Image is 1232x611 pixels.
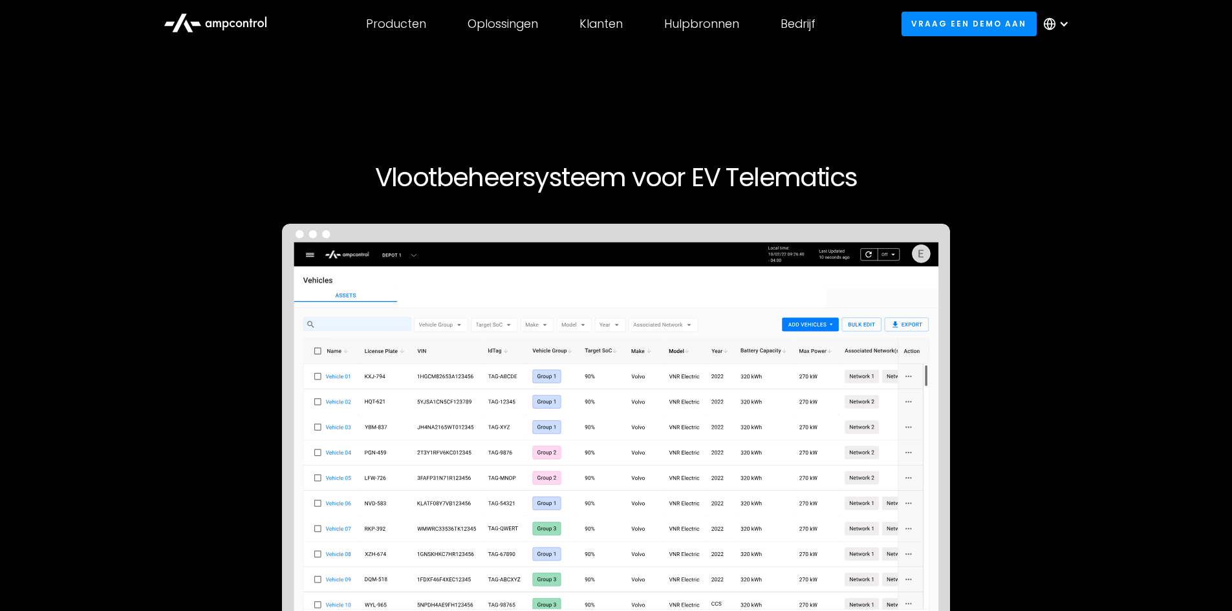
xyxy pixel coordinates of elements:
[366,17,426,31] div: Producten
[902,12,1037,36] a: Vraag een demo aan
[781,17,816,31] div: Bedrijf
[664,17,739,31] div: Hulpbronnen
[468,17,538,31] div: Oplossingen
[579,17,623,31] div: Klanten
[223,162,1010,193] h1: Vlootbeheersysteem voor EV Telematics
